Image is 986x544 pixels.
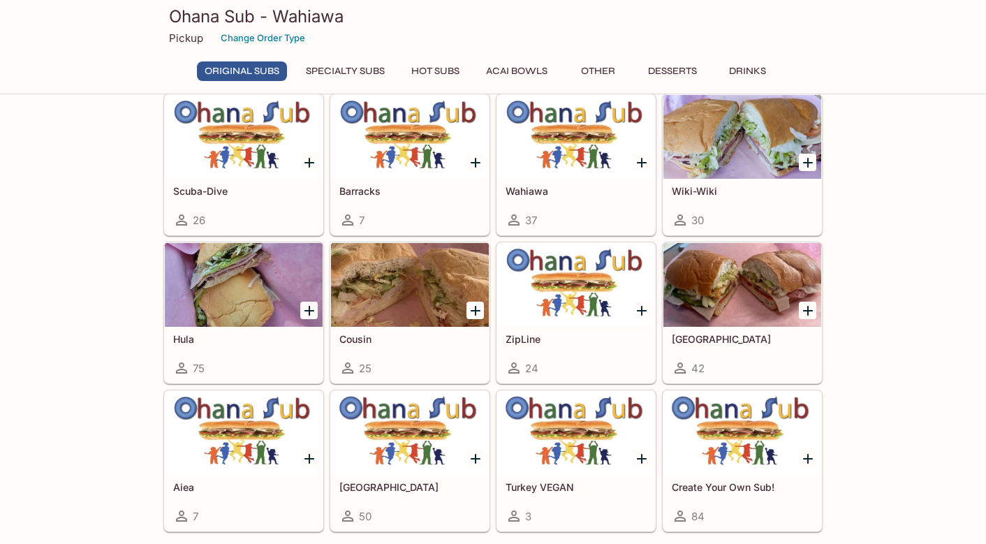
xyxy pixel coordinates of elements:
button: Add Turkey VEGAN [633,450,650,467]
h5: Scuba-Dive [173,185,314,197]
span: 42 [691,362,705,375]
div: Manoa Falls [663,243,821,327]
span: 7 [193,510,198,523]
span: 84 [691,510,705,523]
button: Drinks [716,61,779,81]
span: 3 [525,510,531,523]
button: Add Cousin [466,302,484,319]
span: 26 [193,214,205,227]
button: Hot Subs [404,61,467,81]
span: 75 [193,362,205,375]
h3: Ohana Sub - Wahiawa [169,6,817,27]
div: Turkey VEGAN [497,391,655,475]
span: 50 [359,510,371,523]
h5: Cousin [339,333,480,345]
a: [GEOGRAPHIC_DATA]50 [330,390,490,531]
span: 37 [525,214,537,227]
button: Add Barracks [466,154,484,171]
h5: Wahiawa [506,185,647,197]
div: Wahiawa [497,95,655,179]
button: Add Aiea [300,450,318,467]
h5: [GEOGRAPHIC_DATA] [339,481,480,493]
span: 24 [525,362,538,375]
button: Add ZipLine [633,302,650,319]
div: Turkey [331,391,489,475]
button: Add Turkey [466,450,484,467]
button: Add Wiki-Wiki [799,154,816,171]
span: 25 [359,362,371,375]
button: Acai Bowls [478,61,555,81]
h5: Create Your Own Sub! [672,481,813,493]
h5: Barracks [339,185,480,197]
button: Desserts [640,61,705,81]
button: Add Scuba-Dive [300,154,318,171]
h5: Turkey VEGAN [506,481,647,493]
a: [GEOGRAPHIC_DATA]42 [663,242,822,383]
span: 7 [359,214,365,227]
div: ZipLine [497,243,655,327]
a: Turkey VEGAN3 [496,390,656,531]
a: Hula75 [164,242,323,383]
button: Other [566,61,629,81]
a: Scuba-Dive26 [164,94,323,235]
a: Aiea7 [164,390,323,531]
h5: Wiki-Wiki [672,185,813,197]
p: Pickup [169,31,203,45]
a: Wahiawa37 [496,94,656,235]
div: Scuba-Dive [165,95,323,179]
a: Create Your Own Sub!84 [663,390,822,531]
div: Aiea [165,391,323,475]
button: Specialty Subs [298,61,392,81]
a: ZipLine24 [496,242,656,383]
button: Original Subs [197,61,287,81]
h5: Aiea [173,481,314,493]
h5: ZipLine [506,333,647,345]
h5: Hula [173,333,314,345]
a: Barracks7 [330,94,490,235]
div: Create Your Own Sub! [663,391,821,475]
a: Cousin25 [330,242,490,383]
div: Hula [165,243,323,327]
button: Change Order Type [214,27,311,49]
div: Cousin [331,243,489,327]
div: Wiki-Wiki [663,95,821,179]
h5: [GEOGRAPHIC_DATA] [672,333,813,345]
button: Add Manoa Falls [799,302,816,319]
button: Add Create Your Own Sub! [799,450,816,467]
a: Wiki-Wiki30 [663,94,822,235]
span: 30 [691,214,704,227]
div: Barracks [331,95,489,179]
button: Add Hula [300,302,318,319]
button: Add Wahiawa [633,154,650,171]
